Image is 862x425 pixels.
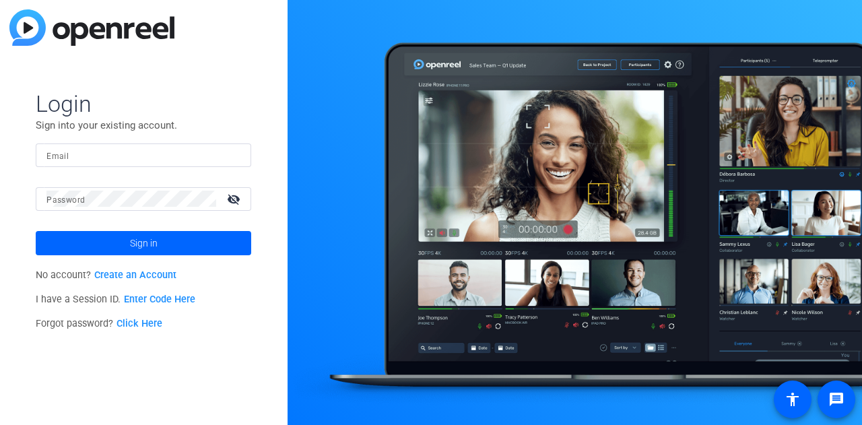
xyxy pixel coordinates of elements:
[124,294,195,305] a: Enter Code Here
[46,195,85,205] mat-label: Password
[46,147,240,163] input: Enter Email Address
[36,269,176,281] span: No account?
[130,226,158,260] span: Sign in
[36,90,251,118] span: Login
[36,318,162,329] span: Forgot password?
[36,294,195,305] span: I have a Session ID.
[9,9,174,46] img: blue-gradient.svg
[36,231,251,255] button: Sign in
[828,391,844,407] mat-icon: message
[117,318,162,329] a: Click Here
[94,269,176,281] a: Create an Account
[46,152,69,161] mat-label: Email
[36,118,251,133] p: Sign into your existing account.
[785,391,801,407] mat-icon: accessibility
[219,189,251,209] mat-icon: visibility_off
